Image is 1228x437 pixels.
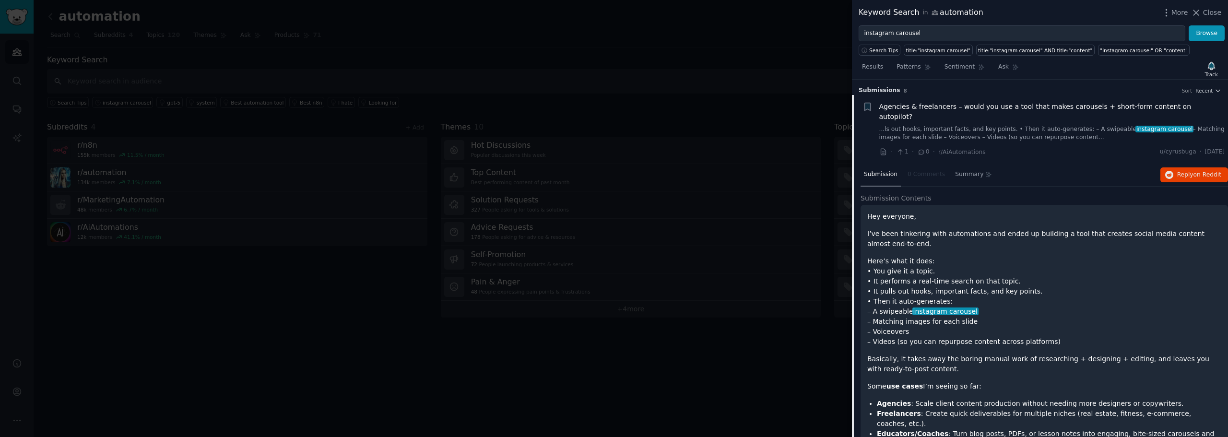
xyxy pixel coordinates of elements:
span: · [912,147,914,157]
span: 0 [917,148,929,156]
span: Reply [1177,171,1221,179]
span: [DATE] [1205,148,1225,156]
span: Submission Contents [861,193,932,203]
li: : Create quick deliverables for multiple niches (real estate, fitness, e-commerce, coaches, etc.). [877,409,1221,429]
a: Agencies & freelancers – would you use a tool that makes carousels + short-form content on autopi... [879,102,1225,122]
span: u/cyrusbuga [1160,148,1196,156]
span: Submission [864,170,897,179]
a: Results [859,59,886,79]
a: Patterns [893,59,934,79]
span: Patterns [897,63,921,71]
button: More [1161,8,1188,18]
strong: Freelancers [877,410,921,417]
span: More [1171,8,1188,18]
span: 1 [896,148,908,156]
span: on Reddit [1193,171,1221,178]
span: r/AiAutomations [938,149,986,155]
span: instagram carousel [1135,126,1193,132]
li: : Scale client content production without needing more designers or copywriters. [877,399,1221,409]
button: Track [1202,59,1221,79]
button: Close [1191,8,1221,18]
p: Basically, it takes away the boring manual work of researching + designing + editing, and leaves ... [867,354,1221,374]
span: Close [1203,8,1221,18]
p: Some I’m seeing so far: [867,381,1221,391]
strong: Agencies [877,400,911,407]
input: Try a keyword related to your business [859,25,1185,42]
a: "instagram carousel" OR "content" [1098,45,1190,56]
p: I’ve been tinkering with automations and ended up building a tool that creates social media conte... [867,229,1221,249]
span: instagram carousel [912,307,979,315]
span: Submission s [859,86,900,95]
span: Results [862,63,883,71]
span: Sentiment [945,63,975,71]
div: title:"instagram carousel" [906,47,971,54]
div: "instagram carousel" OR "content" [1100,47,1188,54]
span: · [1200,148,1202,156]
span: · [933,147,935,157]
p: Hey everyone, [867,212,1221,222]
div: Sort [1182,87,1193,94]
button: Replyon Reddit [1160,167,1228,183]
span: · [891,147,893,157]
div: Track [1205,71,1218,78]
span: Search Tips [869,47,898,54]
button: Browse [1189,25,1225,42]
strong: use cases [886,382,923,390]
a: Sentiment [941,59,988,79]
a: ...ls out hooks, important facts, and key points. • Then it auto-generates: – A swipeableinstagra... [879,125,1225,142]
span: Recent [1195,87,1213,94]
span: Summary [955,170,983,179]
button: Search Tips [859,45,900,56]
a: Ask [995,59,1022,79]
button: Recent [1195,87,1221,94]
a: title:"instagram carousel" AND title:"content" [976,45,1095,56]
p: Here’s what it does: • You give it a topic. • It performs a real-time search on that topic. • It ... [867,256,1221,347]
div: Keyword Search automation [859,7,983,19]
span: 8 [904,88,907,94]
a: title:"instagram carousel" [904,45,973,56]
span: Ask [998,63,1009,71]
div: title:"instagram carousel" AND title:"content" [978,47,1092,54]
span: in [922,9,928,17]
